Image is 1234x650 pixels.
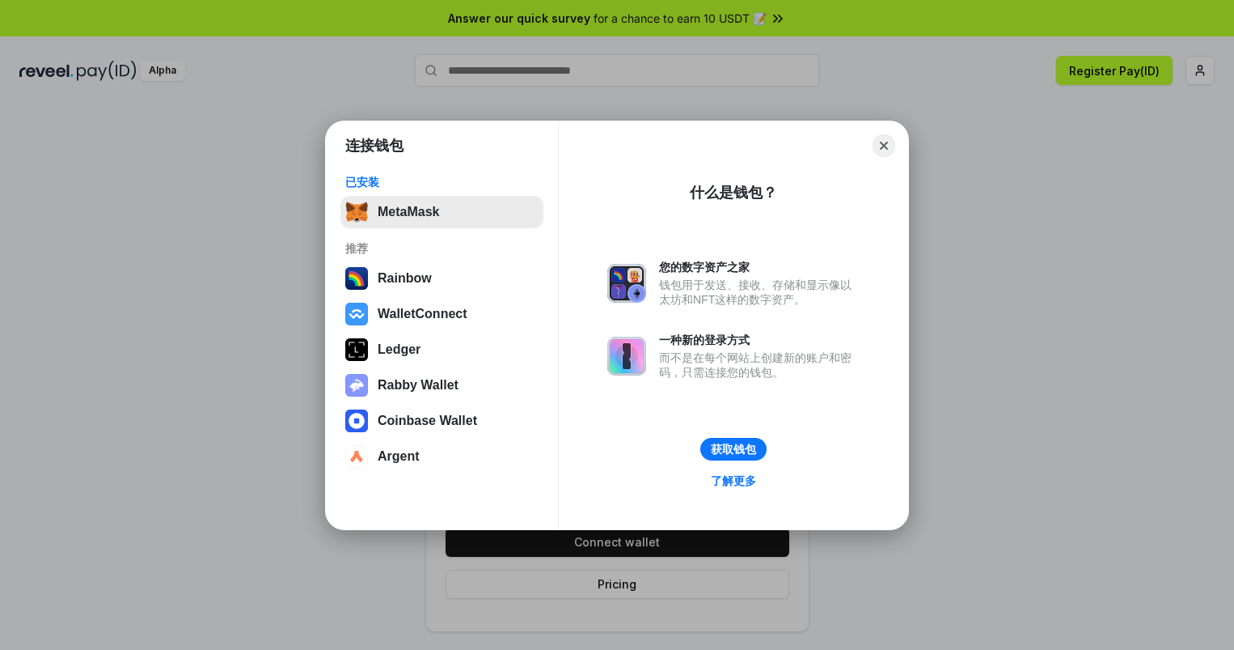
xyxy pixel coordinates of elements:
img: svg+xml,%3Csvg%20xmlns%3D%22http%3A%2F%2Fwww.w3.org%2F2000%2Fsvg%22%20width%3D%2228%22%20height%3... [345,338,368,361]
div: 已安装 [345,175,539,189]
img: svg+xml,%3Csvg%20xmlns%3D%22http%3A%2F%2Fwww.w3.org%2F2000%2Fsvg%22%20fill%3D%22none%22%20viewBox... [607,337,646,376]
img: svg+xml,%3Csvg%20xmlns%3D%22http%3A%2F%2Fwww.w3.org%2F2000%2Fsvg%22%20fill%3D%22none%22%20viewBox... [345,374,368,397]
img: svg+xml,%3Csvg%20xmlns%3D%22http%3A%2F%2Fwww.w3.org%2F2000%2Fsvg%22%20fill%3D%22none%22%20viewBox... [607,264,646,303]
div: Rabby Wallet [378,378,459,393]
button: WalletConnect [340,298,543,330]
button: 获取钱包 [700,438,767,461]
img: svg+xml,%3Csvg%20width%3D%2228%22%20height%3D%2228%22%20viewBox%3D%220%200%2028%2028%22%20fill%3D... [345,445,368,468]
img: svg+xml,%3Csvg%20width%3D%22120%22%20height%3D%22120%22%20viewBox%3D%220%200%20120%20120%22%20fil... [345,267,368,290]
div: 而不是在每个网站上创建新的账户和密码，只需连接您的钱包。 [659,350,860,380]
div: 一种新的登录方式 [659,333,860,347]
div: 了解更多 [711,474,756,488]
button: Ledger [340,333,543,366]
img: svg+xml,%3Csvg%20fill%3D%22none%22%20height%3D%2233%22%20viewBox%3D%220%200%2035%2033%22%20width%... [345,201,368,223]
button: Rainbow [340,262,543,295]
div: Ledger [378,342,420,357]
img: svg+xml,%3Csvg%20width%3D%2228%22%20height%3D%2228%22%20viewBox%3D%220%200%2028%2028%22%20fill%3D... [345,410,368,432]
img: svg+xml,%3Csvg%20width%3D%2228%22%20height%3D%2228%22%20viewBox%3D%220%200%2028%2028%22%20fill%3D... [345,303,368,325]
div: 什么是钱包？ [690,183,777,202]
div: 推荐 [345,241,539,256]
a: 了解更多 [701,470,766,491]
button: Close [873,134,895,157]
div: WalletConnect [378,307,467,321]
h1: 连接钱包 [345,136,404,155]
div: 您的数字资产之家 [659,260,860,274]
div: 获取钱包 [711,442,756,457]
button: Rabby Wallet [340,369,543,401]
div: Argent [378,449,420,464]
div: Rainbow [378,271,432,286]
button: MetaMask [340,196,543,228]
button: Coinbase Wallet [340,405,543,437]
div: MetaMask [378,205,439,219]
div: 钱包用于发送、接收、存储和显示像以太坊和NFT这样的数字资产。 [659,278,860,307]
button: Argent [340,440,543,473]
div: Coinbase Wallet [378,414,477,428]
